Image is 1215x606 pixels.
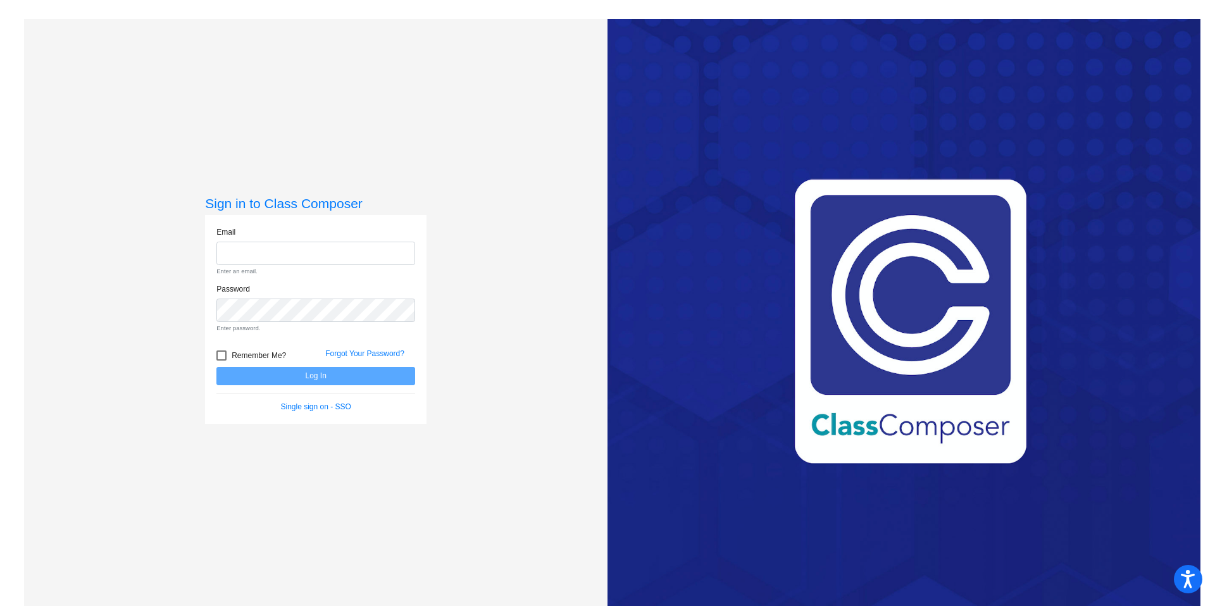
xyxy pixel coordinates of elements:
button: Log In [216,367,415,385]
span: Remember Me? [232,348,286,363]
a: Forgot Your Password? [325,349,404,358]
small: Enter an email. [216,267,415,276]
label: Password [216,283,250,295]
h3: Sign in to Class Composer [205,195,427,211]
small: Enter password. [216,324,415,333]
a: Single sign on - SSO [281,402,351,411]
label: Email [216,226,235,238]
